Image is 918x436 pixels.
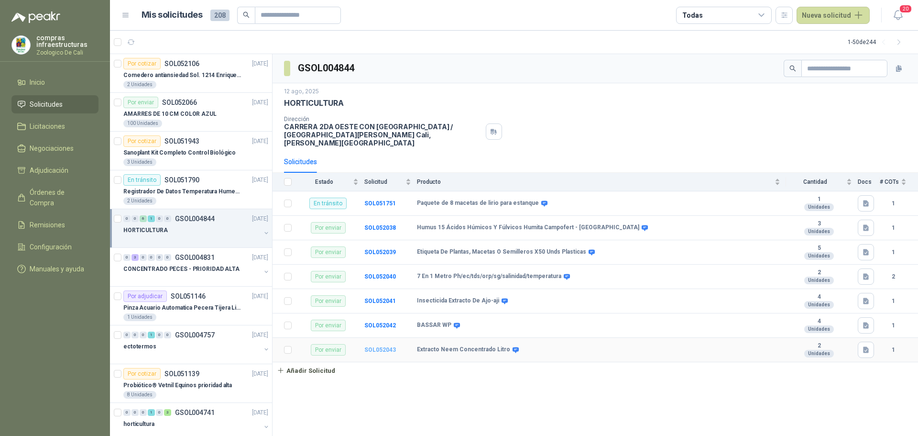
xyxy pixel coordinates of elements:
[417,346,510,354] b: Extracto Neem Concentrado Litro
[786,318,852,325] b: 4
[110,132,272,170] a: Por cotizarSOL051943[DATE] Sanoplant Kit Completo Control Biológico3 Unidades
[123,252,270,282] a: 0 3 0 0 0 0 GSOL004831[DATE] CONCENTRADO PECES - PRIORIDAD ALTA
[156,409,163,416] div: 0
[364,322,396,329] a: SOL052042
[417,173,786,191] th: Producto
[123,265,240,274] p: CONCENTRADO PECES - PRIORIDAD ALTA
[786,179,844,185] span: Cantidad
[175,332,215,338] p: GSOL004757
[417,179,773,185] span: Producto
[123,329,270,360] a: 0 0 0 1 0 0 GSOL004757[DATE] ectotermos
[11,183,98,212] a: Órdenes de Compra
[11,73,98,91] a: Inicio
[311,222,346,234] div: Por enviar
[858,173,880,191] th: Docs
[162,99,197,106] p: SOL052066
[123,303,242,313] p: Pinza Acuario Automatica Pecera Tijera Limpiador Alicate
[148,215,155,222] div: 1
[11,161,98,179] a: Adjudicación
[140,254,147,261] div: 0
[110,364,272,403] a: Por cotizarSOL051139[DATE] Probiótico® Vetnil Equinos prioridad alta8 Unidades
[123,213,270,244] a: 0 0 6 1 0 0 GSOL004844[DATE] HORTICULTURA
[880,272,907,281] b: 2
[889,7,907,24] button: 20
[252,176,268,185] p: [DATE]
[311,271,346,282] div: Por enviar
[123,187,242,196] p: Registrador De Datos Temperatura Humedad Usb 32.000 Registro
[284,157,317,167] div: Solicitudes
[786,245,852,252] b: 5
[252,253,268,262] p: [DATE]
[123,97,158,108] div: Por enviar
[30,220,65,230] span: Remisiones
[164,60,199,67] p: SOL052106
[252,408,268,417] p: [DATE]
[786,196,852,203] b: 1
[284,116,482,123] p: Dirección
[110,54,272,93] a: Por cotizarSOL052106[DATE] Comedero antiansiedad Sol. 1214 Enriquecimiento2 Unidades
[273,362,918,379] a: Añadir Solicitud
[164,409,171,416] div: 3
[364,224,396,231] a: SOL052038
[123,381,232,390] p: Probiótico® Vetnil Equinos prioridad alta
[30,242,72,252] span: Configuración
[804,325,834,333] div: Unidades
[297,173,364,191] th: Estado
[123,368,161,380] div: Por cotizar
[123,135,161,147] div: Por cotizar
[123,110,217,119] p: AMARRES DE 10 CM COLOR AZUL
[364,273,396,280] a: SOL052040
[273,362,339,379] button: Añadir Solicitud
[417,273,561,280] b: 7 En 1 Metro Ph/ec/tds/orp/sg/salinidad/temperatura
[284,123,482,147] p: CARRERA 2DA OESTE CON [GEOGRAPHIC_DATA] / [GEOGRAPHIC_DATA][PERSON_NAME] Cali , [PERSON_NAME][GEO...
[123,148,236,157] p: Sanoplant Kit Completo Control Biológico
[11,95,98,113] a: Solicitudes
[252,292,268,301] p: [DATE]
[880,173,918,191] th: # COTs
[175,409,215,416] p: GSOL004741
[164,138,199,145] p: SOL051943
[148,332,155,338] div: 1
[164,177,199,183] p: SOL051790
[131,215,139,222] div: 0
[789,65,796,72] span: search
[123,313,156,321] div: 1 Unidades
[123,342,156,351] p: ectotermos
[804,350,834,358] div: Unidades
[786,173,858,191] th: Cantidad
[11,260,98,278] a: Manuales y ayuda
[123,197,156,205] div: 2 Unidades
[142,8,203,22] h1: Mis solicitudes
[364,173,417,191] th: Solicitud
[123,226,168,235] p: HORTICULTURA
[804,228,834,235] div: Unidades
[243,11,250,18] span: search
[311,344,346,356] div: Por enviar
[123,158,156,166] div: 3 Unidades
[110,93,272,132] a: Por enviarSOL052066[DATE] AMARRES DE 10 CM COLOR AZUL100 Unidades
[123,391,156,399] div: 8 Unidades
[156,254,163,261] div: 0
[417,224,639,232] b: Humus 15 Ácidos Húmicos Y Fúlvicos Humita Campofert - [GEOGRAPHIC_DATA]
[880,179,899,185] span: # COTs
[417,297,499,305] b: Insecticida Extracto De Ajo-aji
[364,298,396,304] b: SOL052041
[364,200,396,207] a: SOL051751
[804,252,834,260] div: Unidades
[148,409,155,416] div: 1
[417,322,451,329] b: BASSAR WP
[252,59,268,68] p: [DATE]
[123,174,161,186] div: En tránsito
[123,81,156,89] div: 2 Unidades
[417,248,586,256] b: Etiqueta De Plantas, Macetas O Semilleros X50 Unds Plasticas
[131,332,139,338] div: 0
[848,34,907,50] div: 1 - 50 de 244
[123,332,131,338] div: 0
[364,249,396,256] a: SOL052039
[36,50,98,56] p: Zoologico De Cali
[110,287,272,325] a: Por adjudicarSOL051146[DATE] Pinza Acuario Automatica Pecera Tijera Limpiador Alicate1 Unidades
[311,246,346,258] div: Por enviar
